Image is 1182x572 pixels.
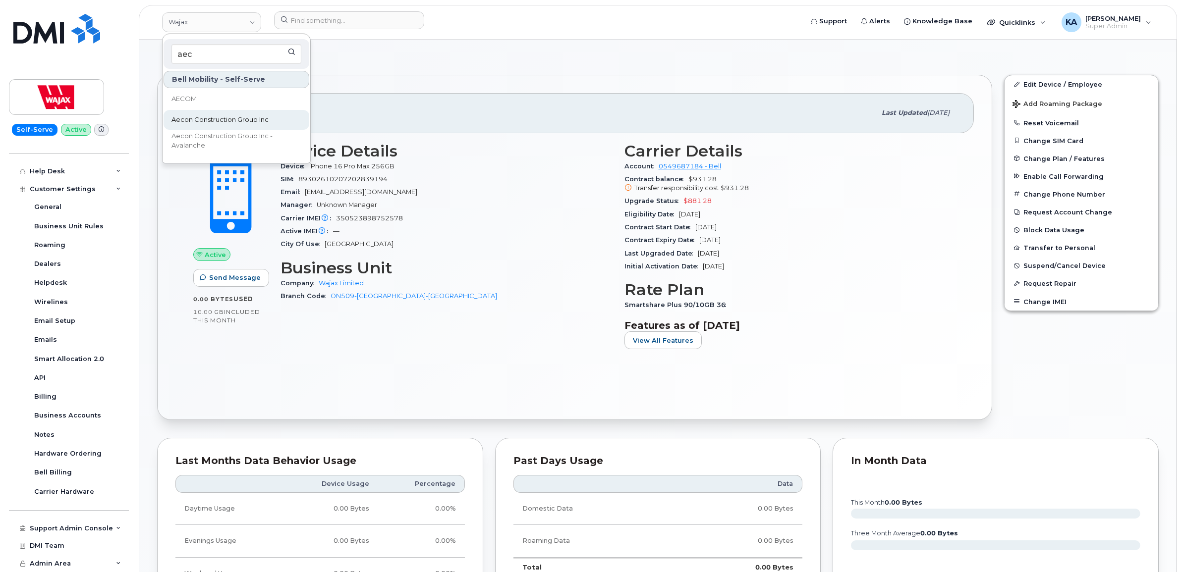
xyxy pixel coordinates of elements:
[721,184,749,192] span: $931.28
[683,197,712,205] span: $881.28
[1085,14,1141,22] span: [PERSON_NAME]
[281,201,317,208] span: Manager
[171,94,197,104] span: AECOM
[624,223,695,231] span: Contract Start Date
[624,331,702,349] button: View All Features
[624,281,957,299] h3: Rate Plan
[1005,274,1158,292] button: Request Repair
[624,197,683,205] span: Upgrade Status
[999,18,1035,26] span: Quicklinks
[281,279,319,287] span: Company
[624,175,957,193] span: $931.28
[1005,221,1158,239] button: Block Data Usage
[317,201,377,208] span: Unknown Manager
[281,142,613,160] h3: Device Details
[309,162,394,170] span: iPhone 16 Pro Max 256GB
[1085,22,1141,30] span: Super Admin
[281,214,336,222] span: Carrier IMEI
[274,11,424,29] input: Find something...
[319,279,364,287] a: Wajax Limited
[624,301,731,309] span: Smartshare Plus 90/10GB 36
[1005,239,1158,257] button: Transfer to Personal
[281,188,305,196] span: Email
[624,262,703,270] span: Initial Activation Date
[378,525,465,557] td: 0.00%
[175,456,465,466] div: Last Months Data Behavior Usage
[1055,12,1158,32] div: Karla Adams
[282,493,378,525] td: 0.00 Bytes
[513,525,673,557] td: Roaming Data
[1005,150,1158,167] button: Change Plan / Features
[336,214,403,222] span: 350523898752578
[205,250,226,260] span: Active
[850,499,922,506] text: this month
[679,210,700,218] span: [DATE]
[624,319,957,331] h3: Features as of [DATE]
[1023,262,1106,269] span: Suspend/Cancel Device
[850,529,958,537] text: three month average
[378,475,465,493] th: Percentage
[634,184,719,192] span: Transfer responsibility cost
[1005,114,1158,132] button: Reset Voicemail
[695,223,717,231] span: [DATE]
[1005,132,1158,150] button: Change SIM Card
[281,259,613,277] h3: Business Unit
[1005,203,1158,221] button: Request Account Change
[171,115,269,125] span: Aecon Construction Group Inc
[298,175,388,183] span: 89302610207202839194
[281,227,333,235] span: Active IMEI
[673,475,803,493] th: Data
[1005,185,1158,203] button: Change Phone Number
[175,525,282,557] td: Evenings Usage
[193,308,260,324] span: included this month
[164,71,309,88] div: Bell Mobility - Self-Serve
[171,44,301,64] input: Search
[171,131,285,151] span: Aecon Construction Group Inc - Avalanche
[699,236,721,244] span: [DATE]
[281,240,325,248] span: City Of Use
[659,162,721,170] a: 0549687184 - Bell
[624,236,699,244] span: Contract Expiry Date
[281,175,298,183] span: SIM
[282,475,378,493] th: Device Usage
[920,529,958,537] tspan: 0.00 Bytes
[193,296,233,303] span: 0.00 Bytes
[164,110,309,130] a: Aecon Construction Group Inc
[804,11,854,31] a: Support
[819,16,847,26] span: Support
[157,45,214,63] button: Add Note
[703,262,724,270] span: [DATE]
[333,227,339,235] span: —
[513,456,803,466] div: Past Days Usage
[162,12,261,32] a: Wajax
[175,493,282,525] td: Daytime Usage
[281,292,331,300] span: Branch Code
[885,499,922,506] tspan: 0.00 Bytes
[175,525,465,557] tr: Weekdays from 6:00pm to 8:00am
[1005,93,1158,113] button: Add Roaming Package
[1023,172,1104,180] span: Enable Call Forwarding
[897,11,979,31] a: Knowledge Base
[305,188,417,196] span: [EMAIL_ADDRESS][DOMAIN_NAME]
[1005,167,1158,185] button: Enable Call Forwarding
[281,162,309,170] span: Device
[673,525,803,557] td: 0.00 Bytes
[331,292,497,300] a: ON509-[GEOGRAPHIC_DATA]-[GEOGRAPHIC_DATA]
[624,162,659,170] span: Account
[164,89,309,109] a: AECOM
[193,269,269,287] button: Send Message
[513,493,673,525] td: Domestic Data
[209,273,261,282] span: Send Message
[927,109,950,116] span: [DATE]
[624,210,679,218] span: Eligibility Date
[233,295,253,303] span: used
[1005,75,1158,93] a: Edit Device / Employee
[193,309,224,315] span: 10.00 GB
[1013,100,1102,109] span: Add Roaming Package
[1066,16,1077,28] span: KA
[851,456,1140,466] div: In Month Data
[1005,293,1158,311] button: Change IMEI
[673,493,803,525] td: 0.00 Bytes
[325,240,394,248] span: [GEOGRAPHIC_DATA]
[282,525,378,557] td: 0.00 Bytes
